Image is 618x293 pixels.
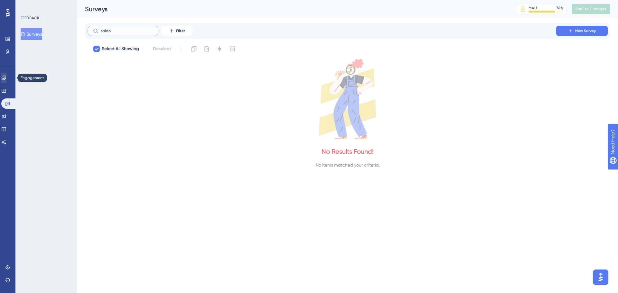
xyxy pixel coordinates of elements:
[316,161,380,169] div: No items matched your criteria.
[556,26,608,36] button: New Survey
[21,28,42,40] button: Surveys
[556,5,563,11] div: 76 %
[322,147,374,156] div: No Results Found!
[575,28,596,33] span: New Survey
[85,5,499,14] div: Surveys
[572,4,610,14] button: Publish Changes
[576,6,606,12] span: Publish Changes
[21,15,39,21] div: FEEDBACK
[176,28,185,33] span: Filter
[153,45,171,53] span: Deselect
[101,29,153,33] input: Search
[15,2,40,9] span: Need Help?
[591,268,610,287] iframe: UserGuiding AI Assistant Launcher
[161,26,193,36] button: Filter
[102,45,139,53] span: Select All Showing
[529,5,537,11] div: MAU
[147,43,177,55] button: Deselect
